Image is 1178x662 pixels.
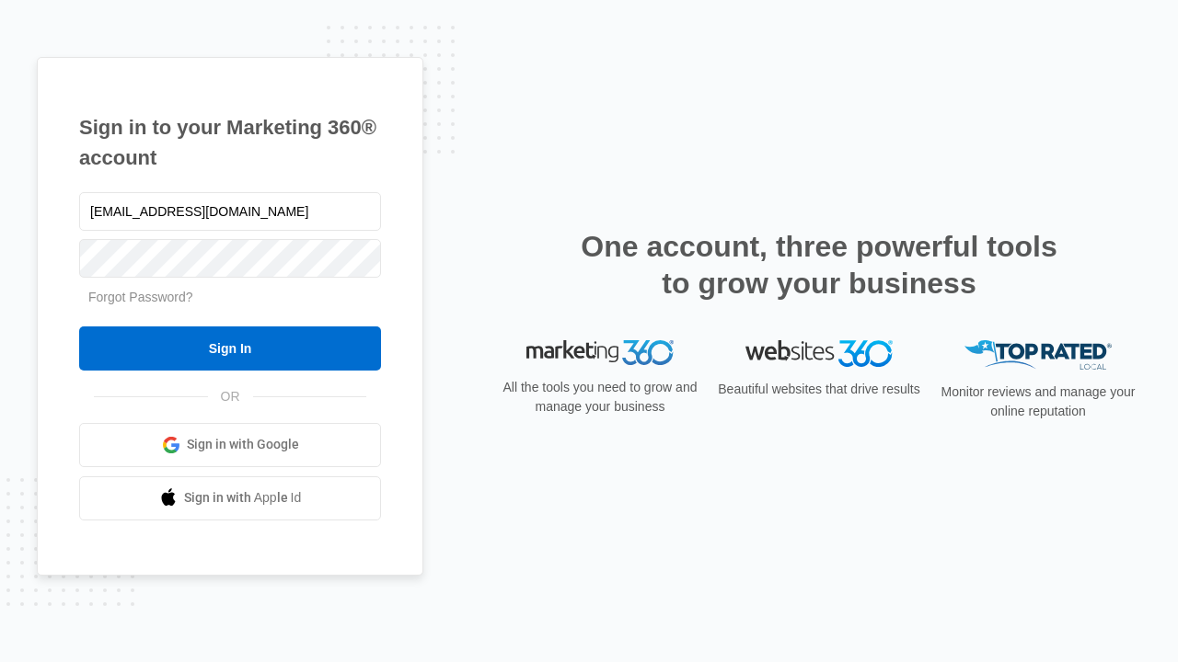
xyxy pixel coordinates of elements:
[79,476,381,520] a: Sign in with Apple Id
[187,435,299,454] span: Sign in with Google
[208,387,253,406] span: OR
[575,228,1063,302] h2: One account, three powerful tools to grow your business
[935,382,1141,421] p: Monitor reviews and manage your online reputation
[497,378,703,417] p: All the tools you need to grow and manage your business
[88,290,193,304] a: Forgot Password?
[964,340,1112,371] img: Top Rated Local
[526,340,674,366] img: Marketing 360
[716,380,922,399] p: Beautiful websites that drive results
[184,488,302,508] span: Sign in with Apple Id
[79,326,381,371] input: Sign In
[745,340,893,367] img: Websites 360
[79,192,381,231] input: Email
[79,112,381,173] h1: Sign in to your Marketing 360® account
[79,423,381,467] a: Sign in with Google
